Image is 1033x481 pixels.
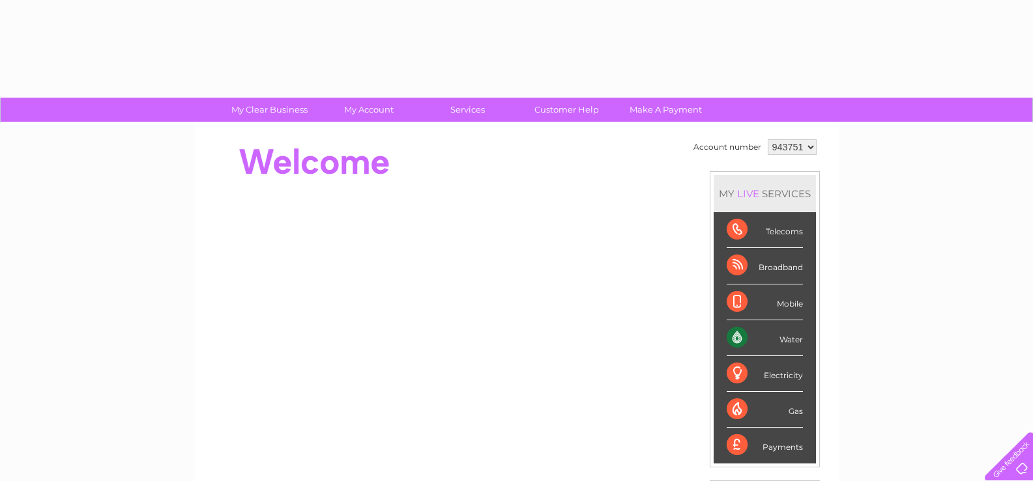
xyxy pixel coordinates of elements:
[727,212,803,248] div: Telecoms
[690,136,764,158] td: Account number
[727,248,803,284] div: Broadband
[727,284,803,320] div: Mobile
[714,175,816,212] div: MY SERVICES
[727,428,803,463] div: Payments
[727,356,803,392] div: Electricity
[612,98,720,122] a: Make A Payment
[216,98,323,122] a: My Clear Business
[513,98,620,122] a: Customer Help
[727,320,803,356] div: Water
[735,187,762,200] div: LIVE
[315,98,422,122] a: My Account
[414,98,521,122] a: Services
[727,392,803,428] div: Gas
